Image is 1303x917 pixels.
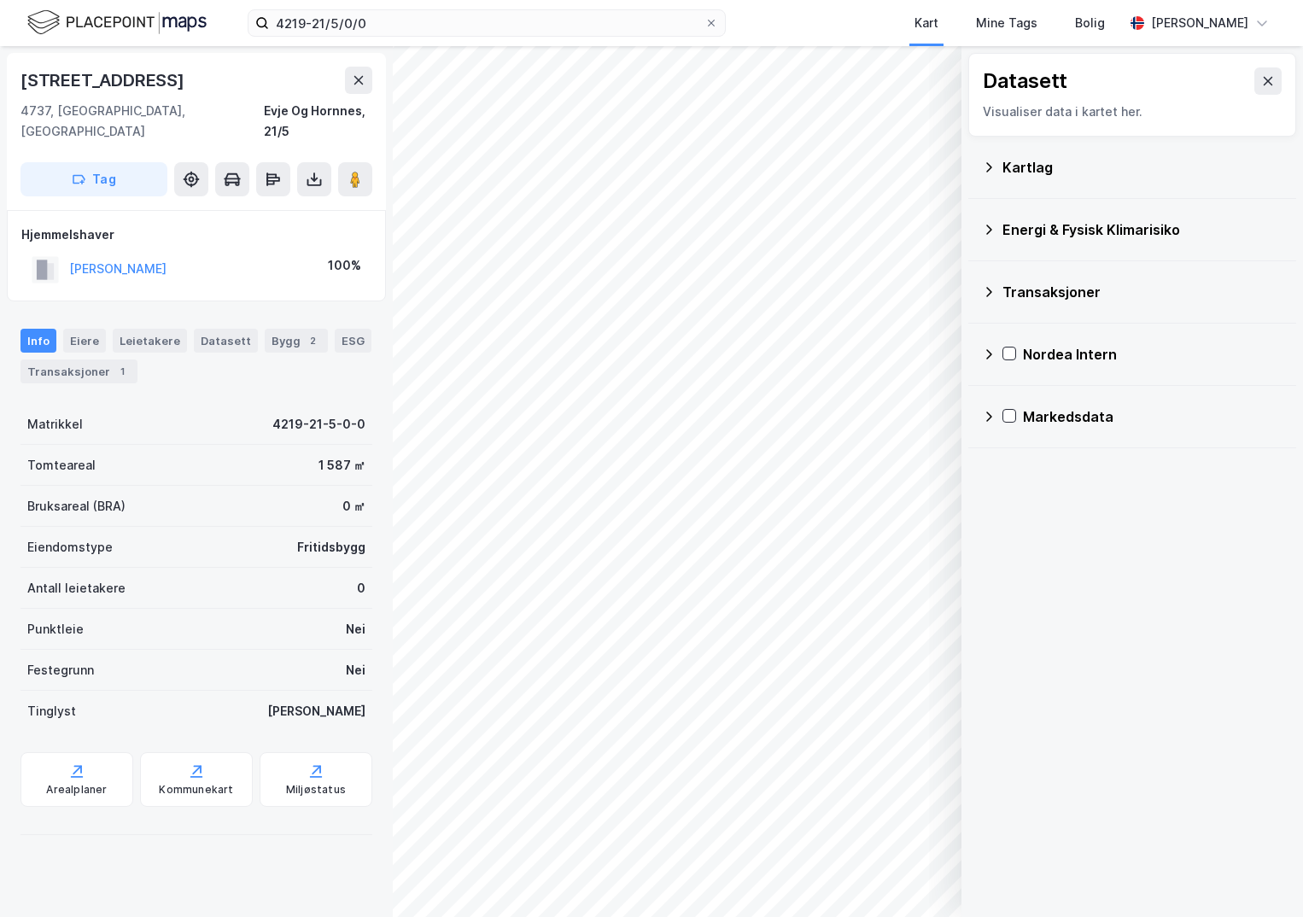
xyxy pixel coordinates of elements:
[983,67,1067,95] div: Datasett
[20,162,167,196] button: Tag
[1002,157,1283,178] div: Kartlag
[46,783,107,797] div: Arealplaner
[914,13,938,33] div: Kart
[297,537,365,558] div: Fritidsbygg
[269,10,704,36] input: Søk på adresse, matrikkel, gårdeiere, leietakere eller personer
[21,225,371,245] div: Hjemmelshaver
[272,414,365,435] div: 4219-21-5-0-0
[357,578,365,599] div: 0
[27,578,126,599] div: Antall leietakere
[1023,406,1283,427] div: Markedsdata
[20,329,56,353] div: Info
[1151,13,1248,33] div: [PERSON_NAME]
[27,8,207,38] img: logo.f888ab2527a4732fd821a326f86c7f29.svg
[267,701,365,721] div: [PERSON_NAME]
[27,496,126,517] div: Bruksareal (BRA)
[27,455,96,476] div: Tomteareal
[318,455,365,476] div: 1 587 ㎡
[1002,219,1283,240] div: Energi & Fysisk Klimarisiko
[1075,13,1105,33] div: Bolig
[194,329,258,353] div: Datasett
[346,660,365,680] div: Nei
[264,101,372,142] div: Evje Og Hornnes, 21/5
[114,363,131,380] div: 1
[27,660,94,680] div: Festegrunn
[983,102,1282,122] div: Visualiser data i kartet her.
[20,359,137,383] div: Transaksjoner
[346,619,365,640] div: Nei
[1023,344,1283,365] div: Nordea Intern
[63,329,106,353] div: Eiere
[27,537,113,558] div: Eiendomstype
[27,414,83,435] div: Matrikkel
[1218,835,1303,917] iframe: Chat Widget
[335,329,371,353] div: ESG
[265,329,328,353] div: Bygg
[342,496,365,517] div: 0 ㎡
[304,332,321,349] div: 2
[976,13,1037,33] div: Mine Tags
[1002,282,1283,302] div: Transaksjoner
[27,701,76,721] div: Tinglyst
[286,783,346,797] div: Miljøstatus
[328,255,361,276] div: 100%
[113,329,187,353] div: Leietakere
[20,101,264,142] div: 4737, [GEOGRAPHIC_DATA], [GEOGRAPHIC_DATA]
[159,783,233,797] div: Kommunekart
[27,619,84,640] div: Punktleie
[20,67,188,94] div: [STREET_ADDRESS]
